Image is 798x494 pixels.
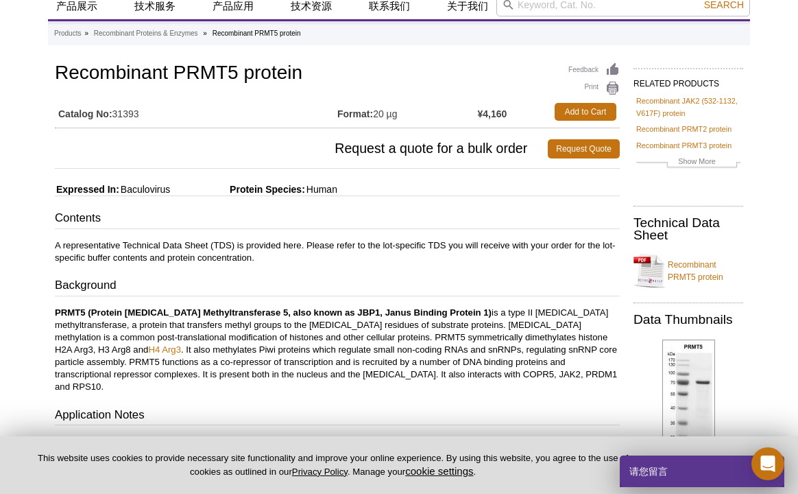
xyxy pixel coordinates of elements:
[55,99,337,124] td: 31393
[55,307,492,318] strong: PRMT5 (Protein [MEDICAL_DATA] Methyltransferase 5, also known as JBP1, Janus Binding Protein 1)
[58,108,112,120] strong: Catalog No:
[568,62,620,78] a: Feedback
[54,27,81,40] a: Products
[22,452,644,478] p: This website uses cookies to provide necessary site functionality and improve your online experie...
[405,465,473,477] button: cookie settings
[55,62,620,86] h1: Recombinant PRMT5 protein
[568,81,620,96] a: Print
[55,239,620,264] p: A representative Technical Data Sheet (TDS) is provided here. Please refer to the lot-specific TD...
[84,30,88,37] li: »
[751,447,784,480] div: Open Intercom Messenger
[119,184,170,195] span: Baculovirus
[337,108,373,120] strong: Format:
[633,217,743,242] h2: Technical Data Sheet
[55,184,119,195] span: Expressed In:
[94,27,198,40] a: Recombinant Proteins & Enzymes
[337,99,478,124] td: 20 µg
[555,103,616,121] a: Add to Cart
[633,68,743,93] h2: RELATED PRODUCTS
[305,184,337,195] span: Human
[636,123,731,135] a: Recombinant PRMT2 protein
[628,456,668,487] span: 请您留言
[548,139,620,158] a: Request Quote
[213,30,301,37] li: Recombinant PRMT5 protein
[636,155,740,171] a: Show More
[636,95,740,119] a: Recombinant JAK2 (532-1132, V617F) protein
[55,307,620,393] p: is a type II [MEDICAL_DATA] methyltransferase, a protein that transfers methyl groups to the [MED...
[478,108,507,120] strong: ¥4,160
[662,340,715,447] img: Recombinant PRMT5 protein gel.
[148,344,181,355] a: H4 Arg3
[633,250,743,292] a: Recombinant PRMT5 protein
[633,314,743,326] h2: Data Thumbnails
[55,139,548,158] span: Request a quote for a bulk order
[55,407,620,426] h3: Application Notes
[55,277,620,296] h3: Background
[55,210,620,229] h3: Contents
[203,30,207,37] li: »
[173,184,305,195] span: Protein Species:
[636,139,731,152] a: Recombinant PRMT3 protein
[292,467,348,477] a: Privacy Policy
